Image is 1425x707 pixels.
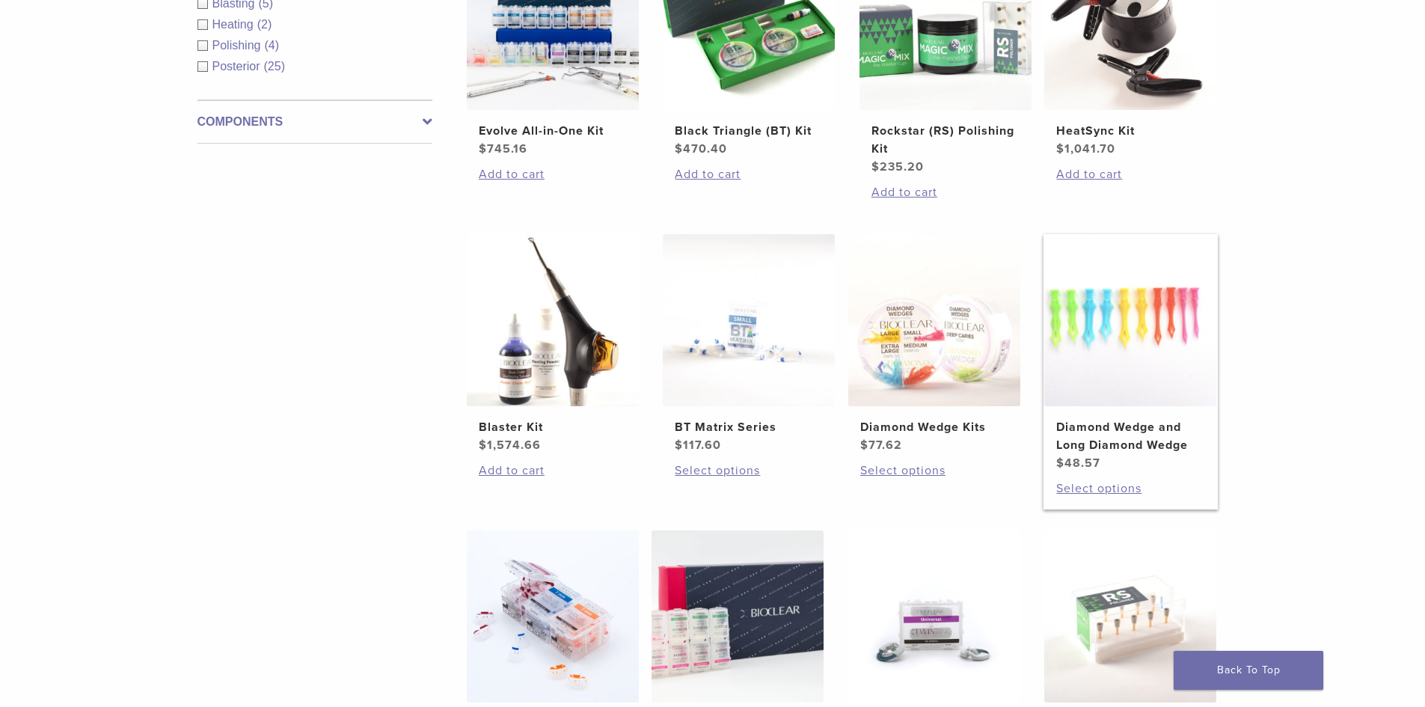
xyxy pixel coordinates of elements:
[848,530,1020,703] img: TwinRing Universal
[264,60,285,73] span: (25)
[197,113,432,131] label: Components
[675,438,721,453] bdi: 117.60
[479,462,627,480] a: Add to cart: “Blaster Kit”
[479,141,527,156] bdi: 745.16
[860,418,1008,436] h2: Diamond Wedge Kits
[466,234,640,454] a: Blaster KitBlaster Kit $1,574.66
[479,438,487,453] span: $
[675,418,823,436] h2: BT Matrix Series
[675,438,683,453] span: $
[860,462,1008,480] a: Select options for “Diamond Wedge Kits”
[1056,418,1204,454] h2: Diamond Wedge and Long Diamond Wedge
[871,159,880,174] span: $
[1056,141,1064,156] span: $
[1056,165,1204,183] a: Add to cart: “HeatSync Kit”
[479,122,627,140] h2: Evolve All-in-One Kit
[479,141,487,156] span: $
[257,18,272,31] span: (2)
[1044,530,1216,703] img: RS Polisher
[662,234,836,454] a: BT Matrix SeriesBT Matrix Series $117.60
[848,234,1020,406] img: Diamond Wedge Kits
[1044,234,1218,472] a: Diamond Wedge and Long Diamond WedgeDiamond Wedge and Long Diamond Wedge $48.57
[212,18,257,31] span: Heating
[1056,141,1115,156] bdi: 1,041.70
[467,234,639,406] img: Blaster Kit
[1174,651,1323,690] a: Back To Top
[479,438,541,453] bdi: 1,574.66
[871,159,924,174] bdi: 235.20
[860,438,868,453] span: $
[479,418,627,436] h2: Blaster Kit
[871,183,1020,201] a: Add to cart: “Rockstar (RS) Polishing Kit”
[871,122,1020,158] h2: Rockstar (RS) Polishing Kit
[675,141,683,156] span: $
[1056,480,1204,498] a: Select options for “Diamond Wedge and Long Diamond Wedge”
[675,141,727,156] bdi: 470.40
[1056,122,1204,140] h2: HeatSync Kit
[467,530,639,703] img: Bioclear Evolve Posterior Matrix Series
[1044,234,1216,406] img: Diamond Wedge and Long Diamond Wedge
[212,39,265,52] span: Polishing
[675,122,823,140] h2: Black Triangle (BT) Kit
[675,165,823,183] a: Add to cart: “Black Triangle (BT) Kit”
[1056,456,1100,471] bdi: 48.57
[264,39,279,52] span: (4)
[652,530,824,703] img: Complete HD Anterior Kit
[675,462,823,480] a: Select options for “BT Matrix Series”
[663,234,835,406] img: BT Matrix Series
[479,165,627,183] a: Add to cart: “Evolve All-in-One Kit”
[212,60,264,73] span: Posterior
[1056,456,1064,471] span: $
[860,438,902,453] bdi: 77.62
[848,234,1022,454] a: Diamond Wedge KitsDiamond Wedge Kits $77.62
